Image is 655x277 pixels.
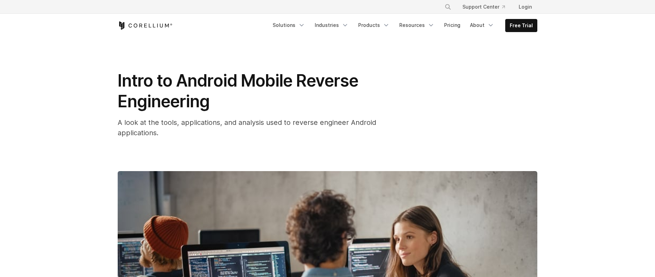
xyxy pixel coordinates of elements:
[442,1,454,13] button: Search
[268,19,309,31] a: Solutions
[513,1,537,13] a: Login
[436,1,537,13] div: Navigation Menu
[506,19,537,32] a: Free Trial
[466,19,498,31] a: About
[118,70,358,111] span: Intro to Android Mobile Reverse Engineering
[457,1,510,13] a: Support Center
[440,19,465,31] a: Pricing
[311,19,353,31] a: Industries
[268,19,537,32] div: Navigation Menu
[118,118,376,137] span: A look at the tools, applications, and analysis used to reverse engineer Android applications.
[118,21,173,30] a: Corellium Home
[354,19,394,31] a: Products
[395,19,439,31] a: Resources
